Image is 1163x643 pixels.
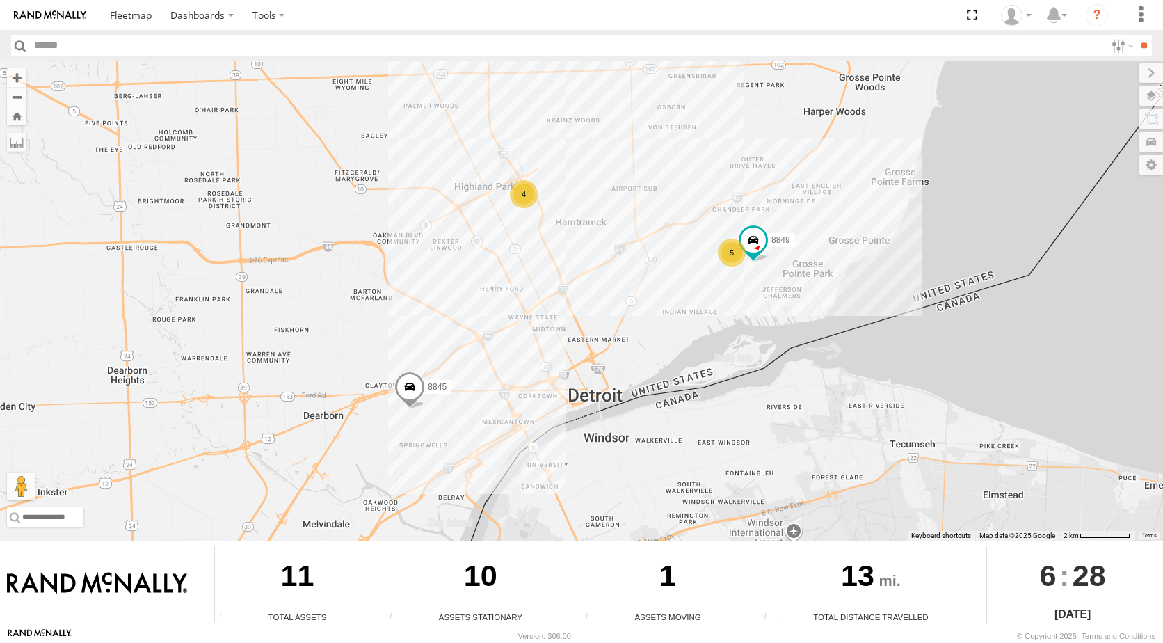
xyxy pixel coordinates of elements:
div: Assets Stationary [385,611,576,623]
img: rand-logo.svg [14,10,86,20]
span: 8845 [428,382,447,392]
span: 6 [1040,546,1057,605]
div: 11 [215,546,380,611]
a: Visit our Website [8,629,72,643]
span: 2 km [1064,532,1079,539]
i: ? [1086,4,1108,26]
div: Total number of Enabled Assets [215,612,236,623]
label: Map Settings [1139,155,1163,175]
div: Version: 306.00 [518,632,571,640]
div: Valeo Dash [996,5,1036,26]
button: Keyboard shortcuts [911,531,971,541]
div: © Copyright 2025 - [1017,632,1155,640]
a: Terms [1142,532,1157,538]
button: Map Scale: 2 km per 71 pixels [1059,531,1135,541]
div: Assets Moving [581,611,755,623]
div: Total number of assets current stationary. [385,612,406,623]
div: 10 [385,546,576,611]
button: Drag Pegman onto the map to open Street View [7,473,35,500]
div: 13 [760,546,982,611]
button: Zoom in [7,68,26,87]
div: 4 [510,180,538,208]
div: : [987,546,1157,605]
div: Total number of assets current in transit. [581,612,602,623]
label: Measure [7,132,26,152]
div: Total distance travelled by all assets within specified date range and applied filters [760,612,781,623]
a: Terms and Conditions [1082,632,1155,640]
div: Total Assets [215,611,380,623]
div: [DATE] [987,606,1157,623]
div: 1 [581,546,755,611]
span: Map data ©2025 Google [979,532,1055,539]
label: Search Filter Options [1106,35,1136,56]
div: Total Distance Travelled [760,611,982,623]
img: Rand McNally [7,572,187,596]
button: Zoom Home [7,106,26,125]
span: 8849 [771,235,790,244]
div: 5 [718,239,746,267]
button: Zoom out [7,87,26,106]
span: 28 [1073,546,1106,605]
